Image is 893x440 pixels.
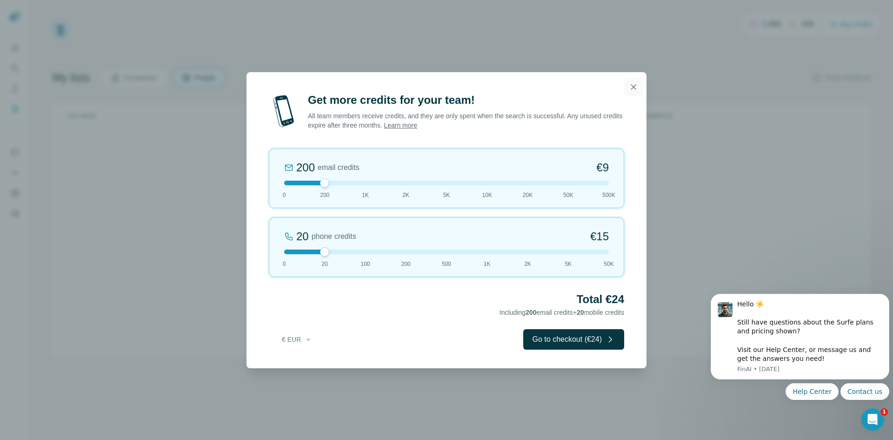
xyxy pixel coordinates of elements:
[275,331,319,348] button: € EUR
[318,162,360,173] span: email credits
[596,160,609,175] span: €9
[602,191,615,199] span: 500K
[384,122,417,129] a: Learn more
[269,292,624,307] h2: Total €24
[283,191,286,199] span: 0
[362,191,369,199] span: 1K
[401,260,411,268] span: 200
[500,309,624,316] span: Including email credits + mobile credits
[442,260,451,268] span: 500
[563,191,573,199] span: 50K
[523,191,533,199] span: 20K
[283,260,286,268] span: 0
[484,260,491,268] span: 1K
[269,93,299,130] img: mobile-phone
[707,285,893,406] iframe: Intercom notifications message
[402,191,409,199] span: 2K
[604,260,613,268] span: 50K
[577,309,584,316] span: 20
[526,309,536,316] span: 200
[322,260,328,268] span: 20
[880,408,888,416] span: 1
[482,191,492,199] span: 10K
[590,229,609,244] span: €15
[320,191,329,199] span: 200
[308,111,624,130] p: All team members receive credits, and they are only spent when the search is successful. Any unus...
[296,160,315,175] div: 200
[360,260,370,268] span: 100
[296,229,309,244] div: 20
[524,260,531,268] span: 2K
[523,329,624,350] button: Go to checkout (€24)
[312,231,356,242] span: phone credits
[861,408,884,431] iframe: Intercom live chat
[443,191,450,199] span: 5K
[565,260,572,268] span: 5K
